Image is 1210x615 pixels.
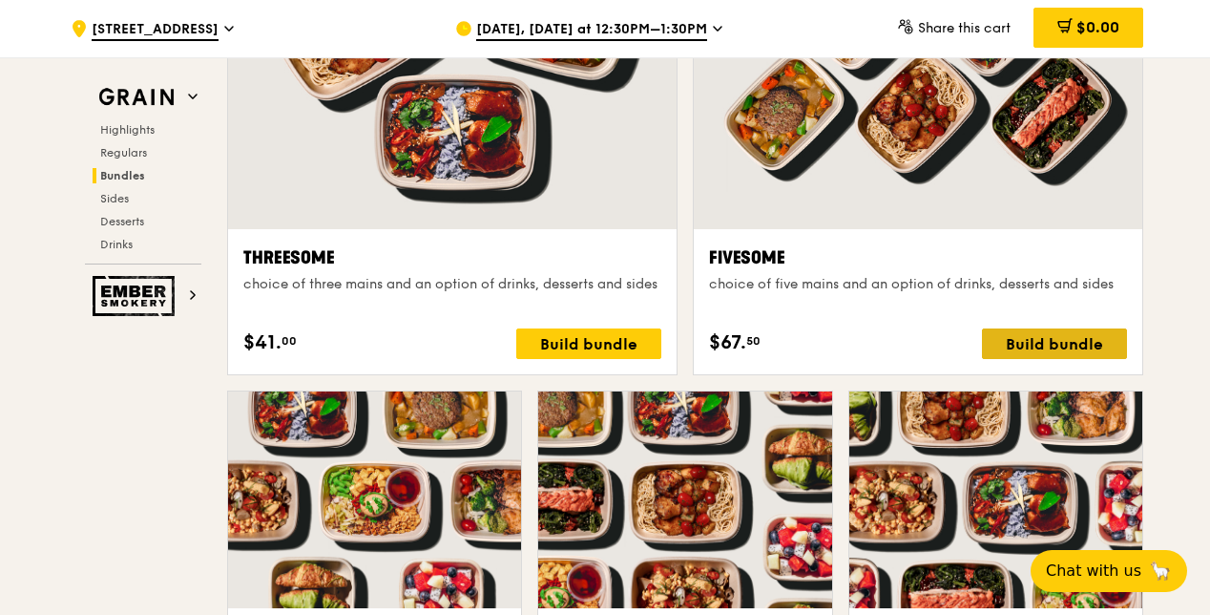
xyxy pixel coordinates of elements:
span: $67. [709,329,746,357]
span: Chat with us [1046,560,1141,583]
img: Ember Smokery web logo [93,276,180,316]
span: Highlights [100,123,155,137]
span: [DATE], [DATE] at 12:30PM–1:30PM [476,20,707,41]
div: Build bundle [982,329,1127,359]
span: 00 [282,333,297,349]
span: $41. [243,329,282,357]
div: Threesome [243,244,661,271]
div: Build bundle [516,329,661,359]
div: Fivesome [709,244,1127,271]
span: Drinks [100,238,133,251]
button: Chat with us🦙 [1031,550,1187,592]
span: Bundles [100,169,145,182]
span: Share this cart [918,20,1011,36]
span: 50 [746,333,761,349]
div: choice of five mains and an option of drinks, desserts and sides [709,275,1127,294]
span: $0.00 [1076,18,1119,36]
span: Desserts [100,215,144,228]
div: choice of three mains and an option of drinks, desserts and sides [243,275,661,294]
span: 🦙 [1149,560,1172,583]
span: Regulars [100,146,147,159]
img: Grain web logo [93,80,180,115]
span: Sides [100,192,129,205]
span: [STREET_ADDRESS] [92,20,219,41]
